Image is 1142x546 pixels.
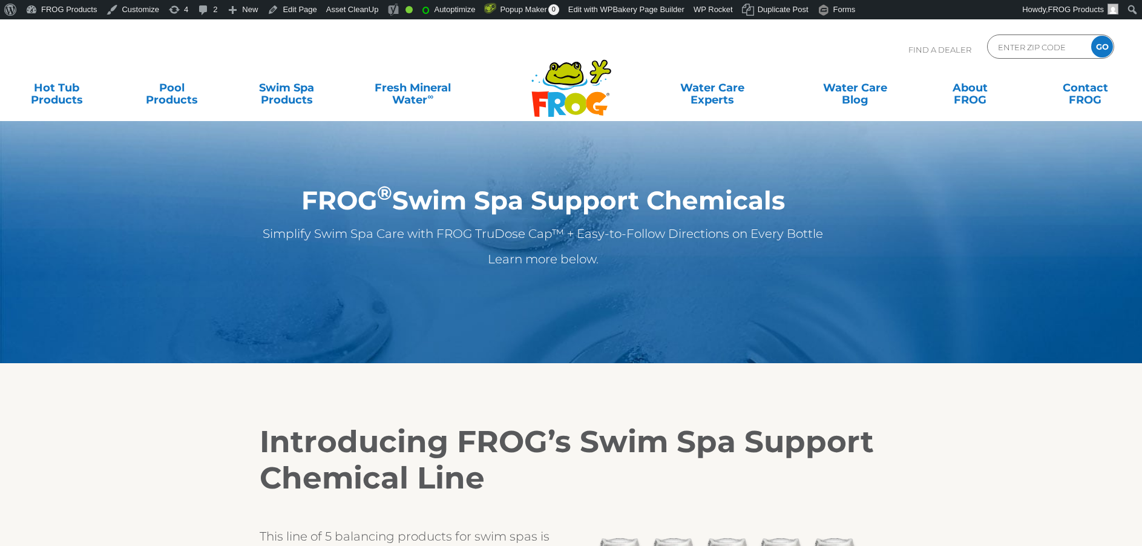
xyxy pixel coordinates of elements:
[217,186,869,215] h1: FROG Swim Spa Support Chemicals
[548,4,559,15] span: 0
[525,44,618,117] img: Frog Products Logo
[427,91,433,101] sup: ∞
[357,76,469,100] a: Fresh MineralWater∞
[640,76,785,100] a: Water CareExperts
[925,76,1015,100] a: AboutFROG
[260,424,883,496] h2: Introducing FROG’s Swim Spa Support Chemical Line
[810,76,900,100] a: Water CareBlog
[377,182,392,205] sup: ®
[1048,5,1104,14] span: FROG Products
[1040,76,1130,100] a: ContactFROG
[242,76,332,100] a: Swim SpaProducts
[908,35,971,65] p: Find A Dealer
[217,249,869,269] p: Learn more below.
[12,76,102,100] a: Hot TubProducts
[405,6,413,13] div: Good
[1091,36,1113,58] input: GO
[127,76,217,100] a: PoolProducts
[997,38,1078,56] input: Zip Code Form
[217,224,869,243] p: Simplify Swim Spa Care with FROG TruDose Cap™ + Easy-to-Follow Directions on Every Bottle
